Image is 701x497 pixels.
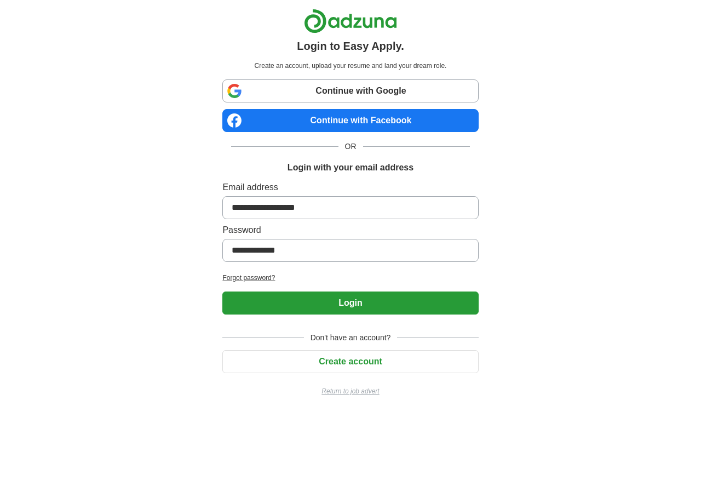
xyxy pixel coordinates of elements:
[304,9,397,33] img: Adzuna logo
[304,332,398,344] span: Don't have an account?
[288,161,413,174] h1: Login with your email address
[225,61,476,71] p: Create an account, upload your resume and land your dream role.
[338,141,363,152] span: OR
[222,386,478,396] a: Return to job advert
[222,109,478,132] a: Continue with Facebook
[222,357,478,366] a: Create account
[222,79,478,102] a: Continue with Google
[222,181,478,194] label: Email address
[222,350,478,373] button: Create account
[297,38,404,54] h1: Login to Easy Apply.
[222,292,478,315] button: Login
[222,273,478,283] a: Forgot password?
[222,224,478,237] label: Password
